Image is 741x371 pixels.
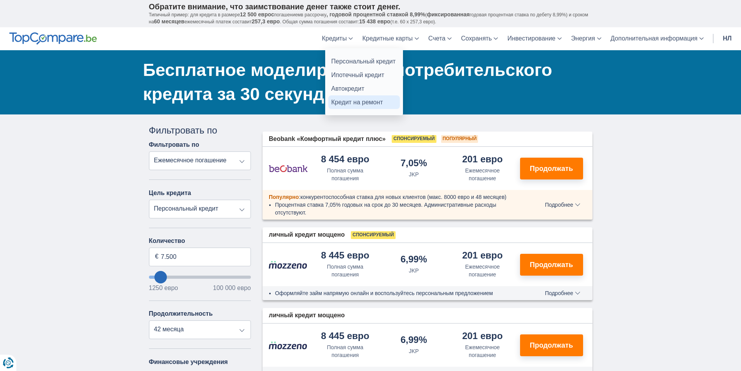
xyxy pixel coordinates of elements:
[530,261,573,269] font: Продолжать
[184,19,252,25] font: ежемесячный платеж составит
[271,11,274,18] font: с
[252,18,280,25] font: 257,3 евро
[539,202,586,208] button: Подробнее
[149,125,217,135] font: Фильтровать по
[327,264,363,278] font: Полная сумма погашения
[723,35,732,42] font: нл
[357,27,424,50] a: Кредитные карты
[507,35,555,42] font: Инвестирование
[274,12,301,18] font: погашением
[269,159,308,178] img: product.pl.alt Beobank
[545,202,573,208] font: Подробнее
[331,99,383,105] font: Кредит на ремонт
[149,12,240,18] font: Типичный пример: для кредита в размере
[149,141,200,148] font: Фильтровать по
[326,11,425,18] font: , годовой процентной ставкой 8,99%
[269,231,345,238] font: личный кредит моццено
[149,2,401,11] font: Обратите внимание, что заимствование денег также стоит денег.
[390,19,436,25] font: (т.е. 60 x 257,3 евро).
[321,154,369,164] font: 8 454 евро
[401,254,427,264] font: 6,99%
[425,12,427,18] font: (
[401,334,427,345] font: 6,99%
[606,27,709,50] a: Дополнительная информация
[530,165,573,172] font: Продолжать
[359,18,390,25] font: 15 438 евро
[352,232,394,237] font: Спонсируемый
[566,27,606,50] a: Энергия
[331,85,364,92] font: Автокредит
[275,290,493,296] font: Оформляйте займ напрямую онлайн и воспользуйтесь персональным предложением
[328,55,400,68] a: Персональный кредит
[611,35,698,42] font: Дополнительная информация
[409,171,419,178] font: JKP
[503,27,566,50] a: Инвестирование
[462,331,503,341] font: 201 евро
[149,190,191,196] font: Цель кредита
[427,11,469,18] font: фиксированная
[327,344,363,358] font: Полная сумма погашения
[299,194,300,200] font: :
[300,194,506,200] font: конкурентоспособная ставка для новых клиентов (макс. 8000 евро и 48 месяцев)
[428,35,445,42] font: Счета
[462,250,503,260] font: 201 евро
[213,285,251,291] font: 100 000 евро
[465,167,500,181] font: Ежемесячное погашение
[539,290,586,296] button: Подробнее
[269,194,299,200] font: Популярно
[322,35,347,42] font: Кредиты
[462,154,503,164] font: 201 евро
[280,19,359,25] font: . Общая сумма погашения составит:
[409,267,419,274] font: JKP
[149,276,251,279] input: хочуЗанять
[530,341,573,349] font: Продолжать
[149,12,588,25] font: годовая процентная ставка по дебету 8,99%) и сроком на
[424,27,456,50] a: Счета
[154,18,184,25] font: 60 месяцев
[331,58,396,65] font: Персональный кредит
[393,136,434,141] font: Спонсируемый
[269,341,308,350] img: product.pl.alt Mozzeno
[520,254,583,276] button: Продолжать
[149,237,185,244] font: Количество
[149,359,228,365] font: Финансовые учреждения
[143,60,552,104] font: Бесплатное моделирование потребительского кредита за 30 секунд!
[571,35,595,42] font: Энергия
[275,202,496,216] font: Процентная ставка 7,05% годовых на срок до 30 месяцев. Административные расходы отсутствуют.
[155,253,159,260] font: €
[327,167,363,181] font: Полная сумма погашения
[718,27,736,50] a: нл
[465,264,500,278] font: Ежемесячное погашение
[269,260,308,269] img: product.pl.alt Mozzeno
[409,348,419,354] font: JKP
[9,32,97,45] img: TopCompare
[520,334,583,356] button: Продолжать
[456,27,503,50] a: Сохранять
[545,290,573,296] font: Подробнее
[443,136,477,141] font: Популярный
[149,310,213,317] font: Продолжительность
[269,312,345,318] font: личный кредит моццено
[321,331,369,341] font: 8 445 евро
[328,95,400,109] a: Кредит на ремонт
[328,68,400,82] a: Ипотечный кредит
[269,135,385,142] font: Beobank «Комфортный кредит плюс»
[317,27,358,50] a: Кредиты
[401,158,427,168] font: 7,05%
[321,250,369,260] font: 8 445 евро
[149,285,178,291] font: 1250 евро
[362,35,413,42] font: Кредитные карты
[461,35,492,42] font: Сохранять
[328,82,400,95] a: Автокредит
[240,11,271,18] font: 12 500 евро
[520,158,583,179] button: Продолжать
[331,72,384,78] font: Ипотечный кредит
[465,344,500,358] font: Ежемесячное погашение
[301,12,326,18] font: в рассрочку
